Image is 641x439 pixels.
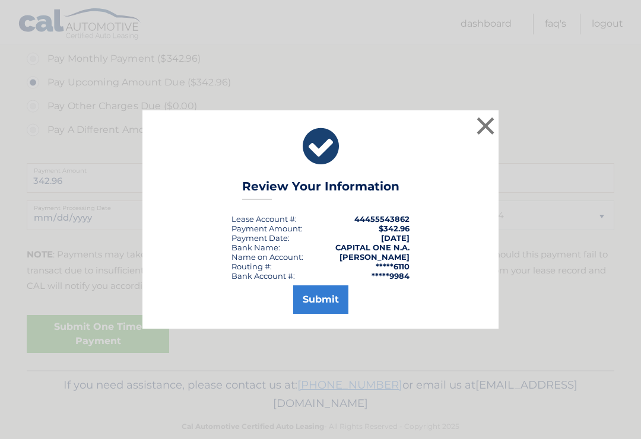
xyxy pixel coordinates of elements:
[231,271,295,281] div: Bank Account #:
[354,214,410,224] strong: 44455543862
[231,252,303,262] div: Name on Account:
[242,179,399,200] h3: Review Your Information
[231,233,288,243] span: Payment Date
[379,224,410,233] span: $342.96
[335,243,410,252] strong: CAPITAL ONE N.A.
[231,233,290,243] div: :
[293,285,348,314] button: Submit
[474,114,497,138] button: ×
[381,233,410,243] span: [DATE]
[231,224,303,233] div: Payment Amount:
[231,243,280,252] div: Bank Name:
[339,252,410,262] strong: [PERSON_NAME]
[231,214,297,224] div: Lease Account #:
[231,262,272,271] div: Routing #:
